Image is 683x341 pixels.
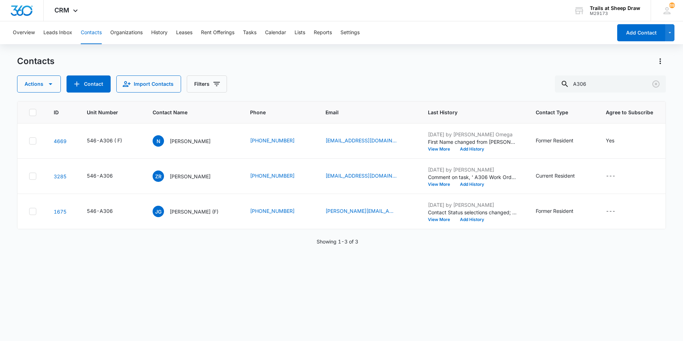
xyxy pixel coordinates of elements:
div: --- [606,207,615,216]
button: View More [428,147,455,151]
a: [PHONE_NUMBER] [250,137,295,144]
div: 546-A306 [87,207,113,215]
div: Contact Type - Former Resident - Select to Edit Field [536,207,586,216]
span: 69 [669,2,675,8]
div: Email - zuiry1230@icloud.com - Select to Edit Field [325,172,409,180]
div: Former Resident [536,207,573,215]
p: [PERSON_NAME] [170,173,211,180]
button: Organizations [110,21,143,44]
button: Contacts [81,21,102,44]
span: JG [153,206,164,217]
p: First Name changed from [PERSON_NAME] to [PERSON_NAME] . [428,138,517,146]
div: Contact Name - Zuiry Rodriguez - Select to Edit Field [153,170,223,182]
a: [EMAIL_ADDRESS][DOMAIN_NAME] [325,172,397,179]
span: Contact Name [153,109,222,116]
div: account name [590,5,640,11]
h1: Contacts [17,56,54,67]
div: Phone - (303) 668-7319 - Select to Edit Field [250,172,307,180]
div: Unit Number - 546-A306 - Select to Edit Field [87,207,126,216]
p: [DATE] by [PERSON_NAME] [428,201,517,209]
button: Clear [650,78,662,90]
button: View More [428,217,455,222]
button: View More [428,182,455,187]
button: Add History [455,217,489,222]
a: [PHONE_NUMBER] [250,207,295,215]
span: ZR [153,170,164,182]
div: Contact Type - Current Resident - Select to Edit Field [536,172,588,180]
div: account id [590,11,640,16]
button: History [151,21,168,44]
span: Email [325,109,401,116]
p: [DATE] by [PERSON_NAME] [428,166,517,173]
button: Settings [340,21,360,44]
button: Add History [455,182,489,187]
button: Overview [13,21,35,44]
button: Reports [314,21,332,44]
div: Yes [606,137,614,144]
div: 546-A306 ( F) [87,137,122,144]
button: Actions [655,56,666,67]
span: Agree to Subscribe [606,109,654,116]
div: Agree to Subscribe - Yes - Select to Edit Field [606,137,627,145]
a: Navigate to contact details page for Nubia [54,138,67,144]
div: 546-A306 [87,172,113,179]
span: Unit Number [87,109,136,116]
p: Comment on task, ' A306 Work Order ' "Only seen one pet but did hear another one from the distanc... [428,173,517,181]
button: Add Contact [67,75,111,93]
div: Unit Number - 546-A306 ( F) - Select to Edit Field [87,137,135,145]
a: Navigate to contact details page for Juan Gonzales (F) [54,209,67,215]
a: Navigate to contact details page for Zuiry Rodriguez [54,173,67,179]
div: Agree to Subscribe - - Select to Edit Field [606,207,628,216]
p: Contact Status selections changed; Current Resident was removed and Former Resident was added. [428,209,517,216]
span: Phone [250,109,298,116]
div: Contact Name - Nubia - Select to Edit Field [153,135,223,147]
button: Filters [187,75,227,93]
p: [PERSON_NAME] [170,137,211,145]
span: Last History [428,109,508,116]
button: Leads Inbox [43,21,72,44]
div: Contact Name - Juan Gonzales (F) - Select to Edit Field [153,206,231,217]
button: Actions [17,75,61,93]
span: N [153,135,164,147]
button: Tasks [243,21,256,44]
div: Unit Number - 546-A306 - Select to Edit Field [87,172,126,180]
button: Calendar [265,21,286,44]
a: [PHONE_NUMBER] [250,172,295,179]
button: Import Contacts [116,75,181,93]
button: Rent Offerings [201,21,234,44]
p: Showing 1-3 of 3 [317,238,358,245]
input: Search Contacts [555,75,666,93]
div: Current Resident [536,172,575,179]
p: [DATE] by [PERSON_NAME] Omega [428,131,517,138]
button: Leases [176,21,192,44]
div: notifications count [669,2,675,8]
div: --- [606,172,615,180]
p: [PERSON_NAME] (F) [170,208,218,215]
div: Email - gonzalez.juan@yahoo.com - Select to Edit Field [325,207,409,216]
span: Contact Type [536,109,578,116]
div: Phone - (970) 576-8362 - Select to Edit Field [250,207,307,216]
button: Lists [295,21,305,44]
div: Former Resident [536,137,573,144]
a: [PERSON_NAME][EMAIL_ADDRESS][PERSON_NAME][DOMAIN_NAME] [325,207,397,215]
a: [EMAIL_ADDRESS][DOMAIN_NAME] [325,137,397,144]
div: Agree to Subscribe - - Select to Edit Field [606,172,628,180]
div: Email - 2020bojorauez@gmail.com - Select to Edit Field [325,137,409,145]
span: CRM [54,6,69,14]
div: Phone - (970) 673-6917 - Select to Edit Field [250,137,307,145]
div: Contact Type - Former Resident - Select to Edit Field [536,137,586,145]
button: Add History [455,147,489,151]
button: Add Contact [617,24,665,41]
span: ID [54,109,59,116]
